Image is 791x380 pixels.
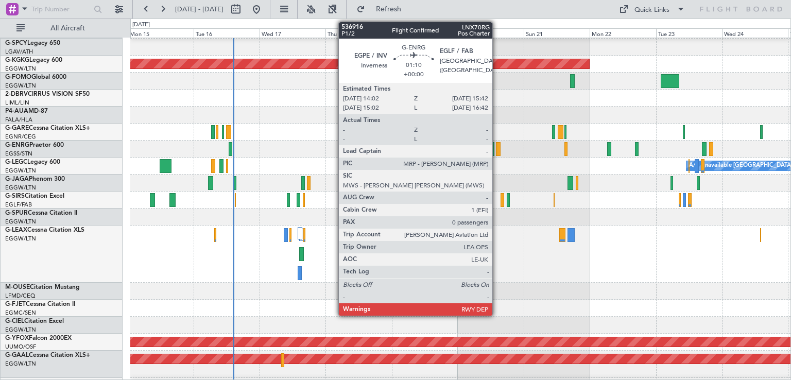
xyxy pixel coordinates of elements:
a: G-SPCYLegacy 650 [5,40,60,46]
span: G-SPUR [5,210,28,216]
span: G-GAAL [5,352,29,358]
a: G-FJETCessna Citation II [5,301,75,307]
div: Fri 19 [392,28,458,38]
span: G-JAGA [5,176,29,182]
div: Thu 18 [325,28,391,38]
a: G-KGKGLegacy 600 [5,57,62,63]
a: LFMD/CEQ [5,292,35,300]
a: EGNR/CEG [5,133,36,141]
a: EGGW/LTN [5,65,36,73]
div: Tue 16 [194,28,260,38]
span: G-CIEL [5,318,24,324]
input: Trip Number [31,2,91,17]
a: EGGW/LTN [5,360,36,368]
div: Sat 20 [458,28,524,38]
span: G-FOMO [5,74,31,80]
a: FALA/HLA [5,116,32,124]
a: EGGW/LTN [5,218,36,226]
a: LIML/LIN [5,99,29,107]
div: Sun 21 [524,28,590,38]
a: G-YFOXFalcon 2000EX [5,335,72,341]
a: LGAV/ATH [5,48,33,56]
span: G-ENRG [5,142,29,148]
a: G-FOMOGlobal 6000 [5,74,66,80]
a: G-LEGCLegacy 600 [5,159,60,165]
span: G-YFOX [5,335,29,341]
div: Mon 15 [128,28,194,38]
span: G-SIRS [5,193,25,199]
a: G-GARECessna Citation XLS+ [5,125,90,131]
span: 2-DBRV [5,91,28,97]
button: All Aircraft [11,20,112,37]
span: P4-AUA [5,108,28,114]
button: Refresh [352,1,414,18]
span: G-LEAX [5,227,27,233]
span: M-OUSE [5,284,30,290]
button: Quick Links [614,1,690,18]
div: Quick Links [634,5,669,15]
span: All Aircraft [27,25,109,32]
a: G-SIRSCitation Excel [5,193,64,199]
span: G-SPCY [5,40,27,46]
a: EGGW/LTN [5,326,36,334]
div: [DATE] [132,21,150,29]
a: EGGW/LTN [5,184,36,192]
span: Refresh [367,6,410,13]
a: EGGW/LTN [5,167,36,175]
div: Wed 17 [260,28,325,38]
a: G-CIELCitation Excel [5,318,64,324]
span: [DATE] - [DATE] [175,5,223,14]
a: G-ENRGPraetor 600 [5,142,64,148]
a: 2-DBRVCIRRUS VISION SF50 [5,91,90,97]
div: Mon 22 [590,28,656,38]
a: UUMO/OSF [5,343,36,351]
div: Wed 24 [722,28,788,38]
a: G-GAALCessna Citation XLS+ [5,352,90,358]
a: EGMC/SEN [5,309,36,317]
a: M-OUSECitation Mustang [5,284,80,290]
span: G-KGKG [5,57,29,63]
a: EGSS/STN [5,150,32,158]
span: G-FJET [5,301,26,307]
a: G-LEAXCessna Citation XLS [5,227,84,233]
a: EGGW/LTN [5,82,36,90]
a: P4-AUAMD-87 [5,108,48,114]
a: EGGW/LTN [5,235,36,243]
a: G-SPURCessna Citation II [5,210,77,216]
span: G-LEGC [5,159,27,165]
a: G-JAGAPhenom 300 [5,176,65,182]
span: G-GARE [5,125,29,131]
a: EGLF/FAB [5,201,32,209]
div: Tue 23 [656,28,722,38]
